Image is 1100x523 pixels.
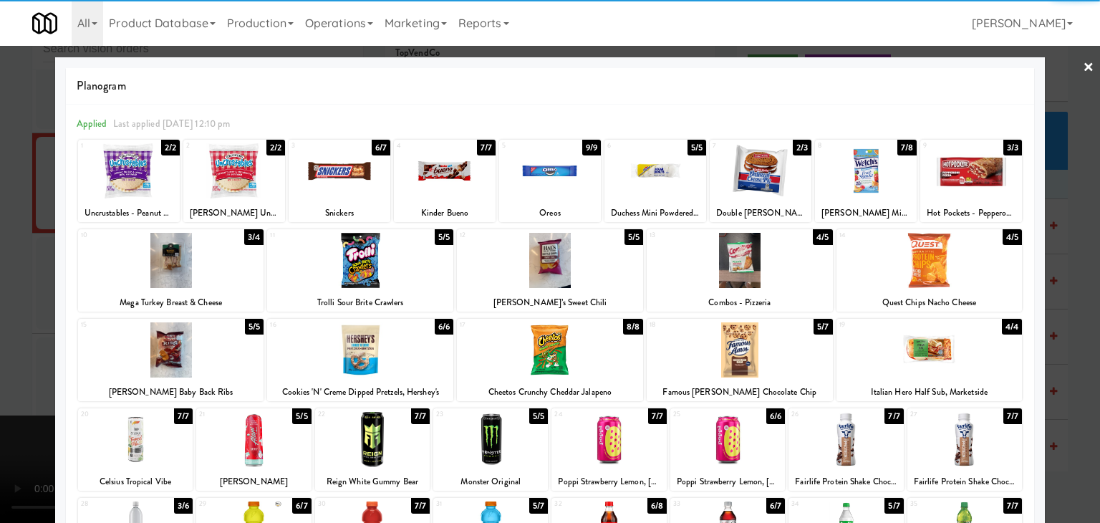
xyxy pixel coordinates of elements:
[196,473,311,491] div: [PERSON_NAME]
[502,140,550,152] div: 5
[457,229,643,312] div: 125/5[PERSON_NAME]’s Sweet Chili
[920,140,1022,222] div: 93/3Hot Pockets - Pepperoni Pizza
[501,204,599,222] div: Oreos
[81,229,171,241] div: 10
[435,319,453,335] div: 6/6
[477,140,496,155] div: 7/7
[267,319,453,401] div: 166/6Cookies 'N' Creme Dipped Pretzels, Hershey's
[839,294,1021,312] div: Quest Chips Nacho Cheese
[267,294,453,312] div: Trolli Sour Brite Crawlers
[411,408,430,424] div: 7/7
[267,383,453,401] div: Cookies 'N' Creme Dipped Pretzels, Hershey's
[186,140,234,152] div: 2
[183,140,285,222] div: 22/2[PERSON_NAME] Uncrustables, Peanut Butter & Strawberry Jelly Sandwich
[907,408,1022,491] div: 277/7Fairlife Protein Shake Chocolate
[80,383,262,401] div: [PERSON_NAME] Baby Back Ribs
[710,204,811,222] div: Double [PERSON_NAME] Oatmeal Creme Pie
[457,294,643,312] div: [PERSON_NAME]’s Sweet Chili
[78,140,180,222] div: 12/2Uncrustables - Peanut Butter & Grape Jelly
[78,294,264,312] div: Mega Turkey Breast & Cheese
[81,319,171,331] div: 15
[647,383,833,401] div: Famous [PERSON_NAME] Chocolate Chip
[315,473,430,491] div: Reign White Gummy Bear
[436,408,491,421] div: 23
[435,473,546,491] div: Monster Original
[791,498,846,510] div: 34
[397,140,445,152] div: 4
[604,204,706,222] div: Duchess Mini Powdered Sugar Donuts
[788,408,903,491] div: 267/7Fairlife Protein Shake Chocolate
[185,204,283,222] div: [PERSON_NAME] Uncrustables, Peanut Butter & Strawberry Jelly Sandwich
[647,498,667,514] div: 6/8
[529,498,548,514] div: 5/7
[266,140,285,155] div: 2/2
[77,75,1023,97] span: Planogram
[687,140,706,155] div: 5/5
[269,383,451,401] div: Cookies 'N' Creme Dipped Pretzels, Hershey's
[80,204,178,222] div: Uncrustables - Peanut Butter & Grape Jelly
[670,408,785,491] div: 256/6Poppi Strawberry Lemon, [MEDICAL_DATA] Soda
[78,383,264,401] div: [PERSON_NAME] Baby Back Ribs
[174,408,193,424] div: 7/7
[396,204,493,222] div: Kinder Bueno
[836,383,1023,401] div: Italian Hero Half Sub, Marketside
[788,473,903,491] div: Fairlife Protein Shake Chocolate
[529,408,548,424] div: 5/5
[436,498,491,510] div: 31
[910,498,965,510] div: 35
[460,229,550,241] div: 12
[499,204,601,222] div: Oreos
[650,229,740,241] div: 13
[815,204,917,222] div: [PERSON_NAME] Mixed Fruit Snacks
[793,140,811,155] div: 2/3
[604,140,706,222] div: 65/5Duchess Mini Powdered Sugar Donuts
[78,204,180,222] div: Uncrustables - Peanut Butter & Grape Jelly
[183,204,285,222] div: [PERSON_NAME] Uncrustables, Peanut Butter & Strawberry Jelly Sandwich
[839,383,1021,401] div: Italian Hero Half Sub, Marketside
[270,319,360,331] div: 16
[394,140,496,222] div: 47/7Kinder Bueno
[814,319,832,335] div: 5/7
[791,408,846,421] div: 26
[292,498,311,514] div: 6/7
[196,408,311,491] div: 215/5[PERSON_NAME]
[433,473,548,491] div: Monster Original
[791,473,901,491] div: Fairlife Protein Shake Chocolate
[32,11,57,36] img: Micromart
[267,229,453,312] div: 115/5Trolli Sour Brite Crawlers
[78,473,193,491] div: Celsius Tropical Vibe
[839,319,930,331] div: 19
[649,294,831,312] div: Combos - Pizzeria
[839,229,930,241] div: 14
[607,140,655,152] div: 6
[394,204,496,222] div: Kinder Bueno
[77,117,107,130] span: Applied
[113,117,231,130] span: Last applied [DATE] 12:10 pm
[270,229,360,241] div: 11
[318,408,372,421] div: 22
[907,473,1022,491] div: Fairlife Protein Shake Chocolate
[624,229,643,245] div: 5/5
[198,473,309,491] div: [PERSON_NAME]
[551,408,666,491] div: 247/7Poppi Strawberry Lemon, [MEDICAL_DATA] Soda
[161,140,180,155] div: 2/2
[435,229,453,245] div: 5/5
[817,204,915,222] div: [PERSON_NAME] Mixed Fruit Snacks
[457,383,643,401] div: Cheetos Crunchy Cheddar Jalapeno
[78,408,193,491] div: 207/7Celsius Tropical Vibe
[289,204,390,222] div: Snickers
[199,408,254,421] div: 21
[80,294,262,312] div: Mega Turkey Breast & Cheese
[650,319,740,331] div: 18
[673,498,728,510] div: 33
[1003,408,1022,424] div: 7/7
[766,498,785,514] div: 6/7
[1003,140,1022,155] div: 3/3
[174,498,193,514] div: 3/6
[923,140,971,152] div: 9
[607,204,704,222] div: Duchess Mini Powdered Sugar Donuts
[459,294,641,312] div: [PERSON_NAME]’s Sweet Chili
[673,408,728,421] div: 25
[78,229,264,312] div: 103/4Mega Turkey Breast & Cheese
[78,319,264,401] div: 155/5[PERSON_NAME] Baby Back Ribs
